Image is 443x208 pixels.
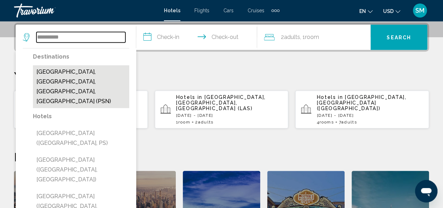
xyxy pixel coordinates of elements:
button: Change currency [383,6,400,16]
span: rooms [319,120,334,125]
span: Search [387,35,411,40]
span: Hotels in [317,94,343,100]
button: User Menu [411,3,429,18]
a: Hotels [164,8,180,13]
button: Check in and out dates [136,25,257,50]
span: 2 [281,32,300,42]
span: [GEOGRAPHIC_DATA], [GEOGRAPHIC_DATA], [GEOGRAPHIC_DATA] (LAS) [176,94,266,111]
span: Adults [341,120,357,125]
button: Hotels in [GEOGRAPHIC_DATA], [GEOGRAPHIC_DATA] ([GEOGRAPHIC_DATA])[DATE] - [DATE]4rooms7Adults [295,90,429,129]
span: Adults [284,34,300,40]
span: , 1 [300,32,319,42]
span: Adults [198,120,214,125]
a: Cars [223,8,234,13]
span: Room [178,120,190,125]
span: [GEOGRAPHIC_DATA], [GEOGRAPHIC_DATA] ([GEOGRAPHIC_DATA]) [317,94,406,111]
span: Hotels in [176,94,202,100]
span: 1 [176,120,190,125]
button: Travelers: 2 adults, 0 children [257,25,371,50]
span: 4 [317,120,334,125]
span: 2 [195,120,214,125]
button: Hotels in [GEOGRAPHIC_DATA], [GEOGRAPHIC_DATA], [GEOGRAPHIC_DATA] (LAS)[DATE] - [DATE]1Room2Adults [155,90,289,129]
a: Flights [194,8,209,13]
button: [GEOGRAPHIC_DATA] ([GEOGRAPHIC_DATA], PS) [33,127,129,150]
button: [GEOGRAPHIC_DATA] ([GEOGRAPHIC_DATA], [GEOGRAPHIC_DATA]) [33,153,129,186]
p: Destinations [33,52,129,62]
button: Change language [359,6,373,16]
p: Hotels [33,112,129,121]
p: [DATE] - [DATE] [317,113,423,118]
span: 7 [339,120,357,125]
span: SM [415,7,424,14]
span: en [359,8,366,14]
a: Cruises [248,8,264,13]
div: Search widget [16,25,427,50]
span: Room [305,34,319,40]
p: Your Recent Searches [14,69,429,83]
span: USD [383,8,394,14]
h2: Featured Destinations [14,150,429,164]
button: Search [371,25,427,50]
button: Extra navigation items [271,5,279,16]
a: Travorium [14,4,157,18]
button: Hotels in [GEOGRAPHIC_DATA], [GEOGRAPHIC_DATA] (PUJ)[DATE] - [DATE]1Room2Adults [14,90,148,129]
button: [GEOGRAPHIC_DATA], [GEOGRAPHIC_DATA], [GEOGRAPHIC_DATA], [GEOGRAPHIC_DATA] (PSN) [33,65,129,108]
iframe: Button to launch messaging window [415,180,437,202]
p: [DATE] - [DATE] [176,113,283,118]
